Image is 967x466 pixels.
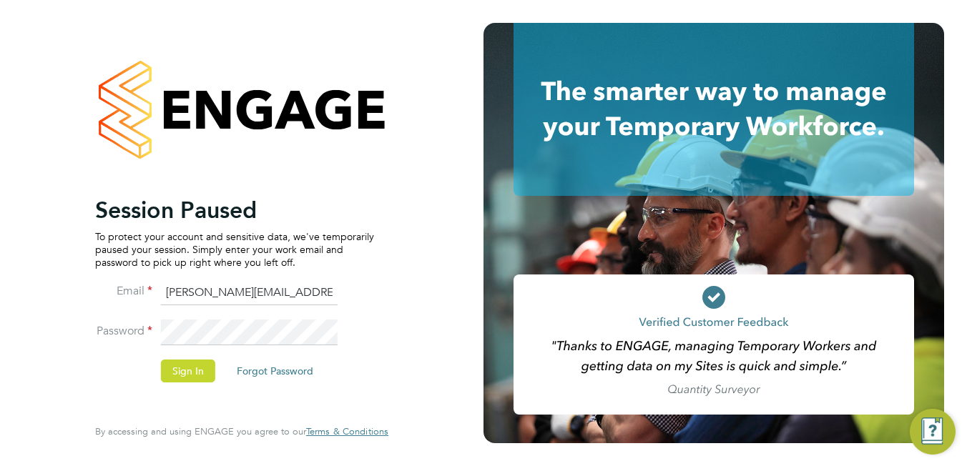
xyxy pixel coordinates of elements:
label: Password [95,324,152,339]
a: Terms & Conditions [306,426,388,437]
button: Sign In [161,360,215,382]
label: Email [95,284,152,299]
h2: Session Paused [95,196,374,224]
span: Terms & Conditions [306,425,388,437]
p: To protect your account and sensitive data, we've temporarily paused your session. Simply enter y... [95,230,374,269]
button: Engage Resource Center [910,409,956,455]
span: By accessing and using ENGAGE you agree to our [95,425,388,437]
button: Forgot Password [225,360,325,382]
input: Enter your work email... [161,280,338,306]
